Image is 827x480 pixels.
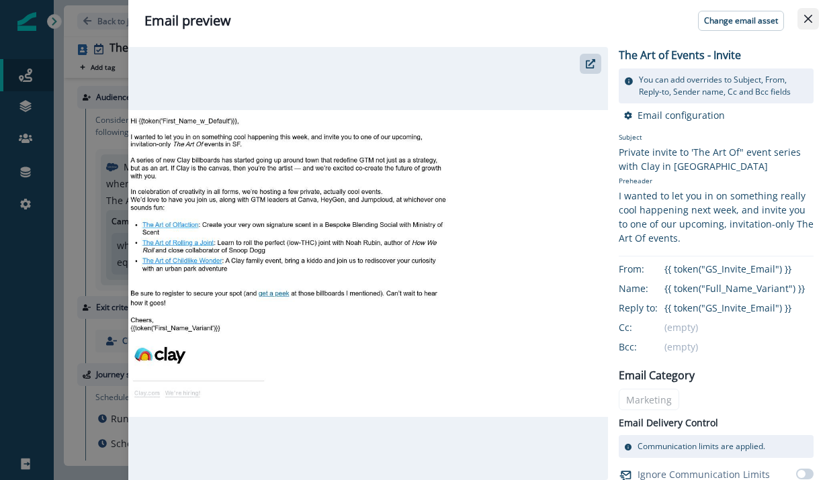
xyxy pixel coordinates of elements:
[704,16,778,26] p: Change email asset
[619,416,718,430] p: Email Delivery Control
[664,301,805,315] div: {{ token("GS_Invite_Email") }}
[619,301,686,315] div: Reply to:
[698,11,784,31] button: Change email asset
[664,320,805,334] div: (empty)
[664,340,805,354] div: (empty)
[797,8,819,30] button: Close
[144,11,811,31] div: Email preview
[619,47,741,63] p: The Art of Events - Invite
[619,189,814,245] div: I wanted to let you in on something really cool happening next week, and invite you to one of our...
[619,132,814,145] p: Subject
[619,281,686,295] div: Name:
[619,173,814,189] p: Preheader
[664,281,805,295] div: {{ token("Full_Name_Variant") }}
[624,109,725,122] button: Email configuration
[619,320,686,334] div: Cc:
[619,262,686,276] div: From:
[619,145,814,173] div: Private invite to 'The Art Of" event series with Clay in [GEOGRAPHIC_DATA]
[638,440,765,452] p: Communication limits are applied.
[128,110,608,418] img: email asset unavailable
[619,367,695,383] p: Email Category
[619,340,686,354] div: Bcc:
[664,262,805,276] div: {{ token("GS_Invite_Email") }}
[638,109,725,122] p: Email configuration
[639,74,808,98] p: You can add overrides to Subject, From, Reply-to, Sender name, Cc and Bcc fields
